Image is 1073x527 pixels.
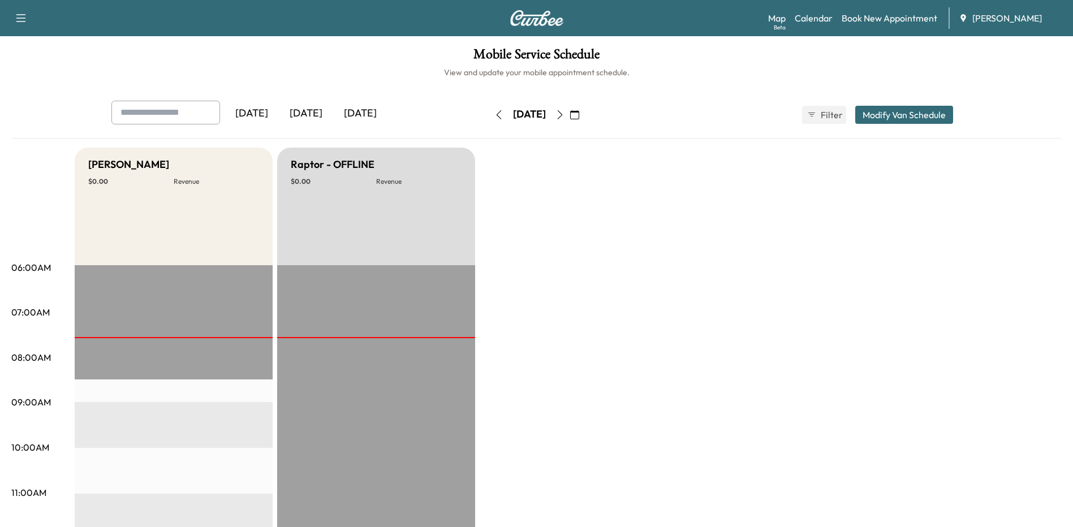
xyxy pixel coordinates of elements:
[795,11,833,25] a: Calendar
[11,47,1062,67] h1: Mobile Service Schedule
[88,157,169,172] h5: [PERSON_NAME]
[802,106,846,124] button: Filter
[291,157,374,172] h5: Raptor - OFFLINE
[510,10,564,26] img: Curbee Logo
[842,11,937,25] a: Book New Appointment
[11,395,51,409] p: 09:00AM
[376,177,462,186] p: Revenue
[513,107,546,122] div: [DATE]
[855,106,953,124] button: Modify Van Schedule
[11,261,51,274] p: 06:00AM
[279,101,333,127] div: [DATE]
[11,486,46,499] p: 11:00AM
[174,177,259,186] p: Revenue
[88,177,174,186] p: $ 0.00
[291,177,376,186] p: $ 0.00
[11,351,51,364] p: 08:00AM
[225,101,279,127] div: [DATE]
[972,11,1042,25] span: [PERSON_NAME]
[333,101,387,127] div: [DATE]
[11,67,1062,78] h6: View and update your mobile appointment schedule.
[774,23,786,32] div: Beta
[768,11,786,25] a: MapBeta
[11,440,49,454] p: 10:00AM
[821,108,841,122] span: Filter
[11,305,50,319] p: 07:00AM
